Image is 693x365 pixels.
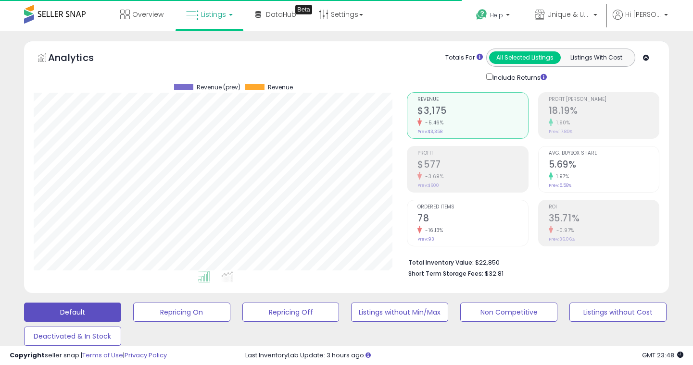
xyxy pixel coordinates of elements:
i: Get Help [476,9,488,21]
button: Repricing Off [242,303,340,322]
small: -0.97% [553,227,574,234]
span: Listings [201,10,226,19]
small: -5.46% [422,119,443,126]
div: seller snap | | [10,351,167,360]
small: 1.97% [553,173,569,180]
button: Listings without Min/Max [351,303,448,322]
small: 1.90% [553,119,570,126]
button: Repricing On [133,303,230,322]
button: Default [24,303,121,322]
span: Hi [PERSON_NAME] [625,10,661,19]
span: Help [490,11,503,19]
small: Prev: $3,358 [417,129,442,134]
li: $22,850 [408,256,652,268]
h5: Analytics [48,51,113,67]
span: Revenue [268,84,293,91]
h2: 18.19% [549,105,659,118]
small: -16.13% [422,227,443,234]
button: Non Competitive [460,303,557,322]
small: Prev: 17.85% [549,129,572,134]
span: Avg. Buybox Share [549,151,659,156]
div: Include Returns [479,72,558,83]
button: All Selected Listings [489,51,561,64]
small: -3.69% [422,173,443,180]
a: Hi [PERSON_NAME] [613,10,668,31]
span: Revenue (prev) [197,84,240,91]
button: Listings With Cost [560,51,632,64]
a: Help [468,1,519,31]
strong: Copyright [10,351,45,360]
span: $32.81 [485,269,504,278]
h2: 5.69% [549,159,659,172]
h2: $3,175 [417,105,528,118]
h2: $577 [417,159,528,172]
b: Total Inventory Value: [408,258,474,267]
span: Revenue [417,97,528,102]
h2: 78 [417,213,528,226]
span: ROI [549,205,659,210]
div: Totals For [445,53,483,62]
b: Short Term Storage Fees: [408,269,483,278]
small: Prev: 5.58% [549,182,571,188]
span: Ordered Items [417,205,528,210]
h2: 35.71% [549,213,659,226]
button: Deactivated & In Stock [24,327,121,346]
small: Prev: 36.06% [549,236,575,242]
div: Last InventoryLab Update: 3 hours ago. [245,351,683,360]
small: Prev: 93 [417,236,434,242]
small: Prev: $600 [417,182,439,188]
a: Privacy Policy [125,351,167,360]
span: Profit [PERSON_NAME] [549,97,659,102]
a: Terms of Use [82,351,123,360]
button: Listings without Cost [569,303,667,322]
div: Tooltip anchor [295,5,312,14]
span: 2025-09-13 23:48 GMT [642,351,683,360]
span: Overview [132,10,164,19]
span: DataHub [266,10,296,19]
span: Unique & Upscale [547,10,591,19]
span: Profit [417,151,528,156]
